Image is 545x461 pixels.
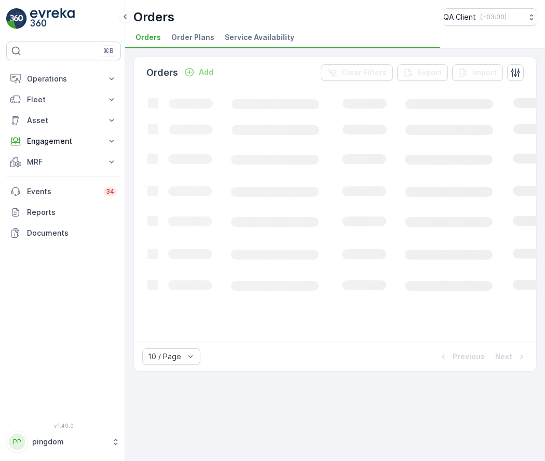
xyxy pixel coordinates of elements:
[495,351,512,362] p: Next
[27,136,100,146] p: Engagement
[199,67,213,77] p: Add
[6,152,121,172] button: MRF
[27,94,100,105] p: Fleet
[6,423,121,429] span: v 1.49.0
[6,69,121,89] button: Operations
[397,64,448,81] button: Export
[27,74,100,84] p: Operations
[443,12,476,22] p: QA Client
[27,115,100,126] p: Asset
[6,8,27,29] img: logo
[342,67,387,78] p: Clear Filters
[135,32,161,43] span: Orders
[27,157,100,167] p: MRF
[27,228,117,238] p: Documents
[146,65,178,80] p: Orders
[453,351,485,362] p: Previous
[9,433,25,450] div: PP
[225,32,294,43] span: Service Availability
[6,181,121,202] a: Events34
[106,187,115,196] p: 34
[30,8,75,29] img: logo_light-DOdMpM7g.png
[6,131,121,152] button: Engagement
[480,13,507,21] p: ( +03:00 )
[180,66,217,78] button: Add
[27,207,117,218] p: Reports
[171,32,214,43] span: Order Plans
[321,64,393,81] button: Clear Filters
[103,47,114,55] p: ⌘B
[452,64,503,81] button: Import
[6,202,121,223] a: Reports
[6,431,121,453] button: PPpingdom
[32,437,106,447] p: pingdom
[437,350,486,363] button: Previous
[27,186,98,197] p: Events
[6,110,121,131] button: Asset
[418,67,442,78] p: Export
[473,67,497,78] p: Import
[6,89,121,110] button: Fleet
[133,9,174,25] p: Orders
[494,350,528,363] button: Next
[443,8,537,26] button: QA Client(+03:00)
[6,223,121,243] a: Documents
